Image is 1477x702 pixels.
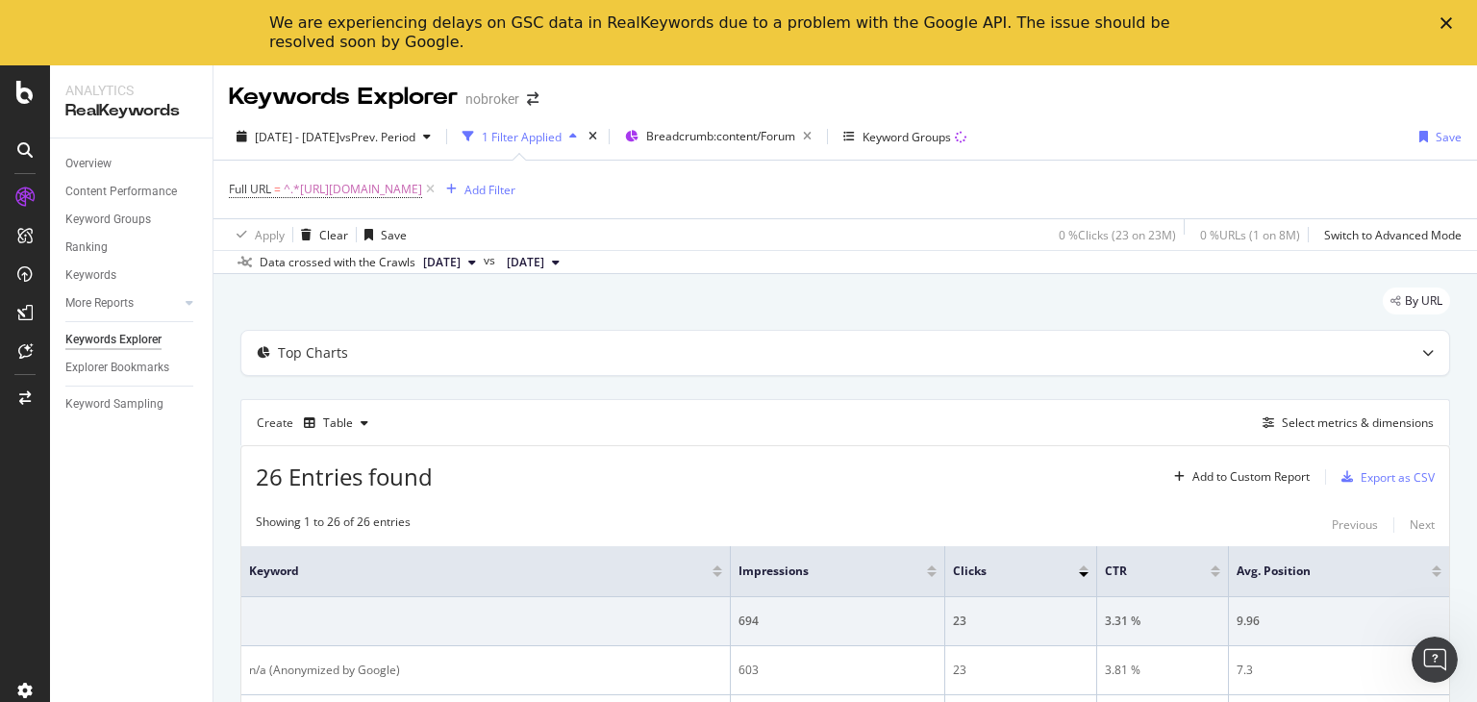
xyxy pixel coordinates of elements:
button: Next [1410,514,1435,537]
div: Keyword Sampling [65,394,163,414]
div: More Reports [65,293,134,313]
div: Data crossed with the Crawls [260,254,415,271]
div: Add to Custom Report [1192,471,1310,483]
span: Keyword [249,563,684,580]
button: Switch to Advanced Mode [1316,219,1462,250]
a: Ranking [65,238,199,258]
a: Keyword Groups [65,210,199,230]
a: Keywords [65,265,199,286]
div: Previous [1332,516,1378,533]
div: nobroker [465,89,519,109]
div: 23 [953,613,1089,630]
div: 0 % URLs ( 1 on 8M ) [1200,227,1300,243]
button: Clear [293,219,348,250]
div: Showing 1 to 26 of 26 entries [256,514,411,537]
div: Top Charts [278,343,348,363]
button: Save [1412,121,1462,152]
div: Content Performance [65,182,177,202]
button: Select metrics & dimensions [1255,412,1434,435]
div: Apply [255,227,285,243]
a: More Reports [65,293,180,313]
button: Add to Custom Report [1166,462,1310,492]
span: 2024 Jul. 1st [423,254,461,271]
div: Keywords [65,265,116,286]
div: Explorer Bookmarks [65,358,169,378]
span: By URL [1405,295,1442,307]
button: [DATE] - [DATE]vsPrev. Period [229,121,438,152]
button: Table [296,408,376,439]
button: Keyword Groups [836,121,974,152]
span: vs [484,252,499,269]
a: Overview [65,154,199,174]
div: arrow-right-arrow-left [527,92,538,106]
span: Avg. Position [1237,563,1403,580]
div: Keywords Explorer [229,81,458,113]
span: Full URL [229,181,271,197]
div: Clear [319,227,348,243]
span: 26 Entries found [256,461,433,492]
div: 23 [953,662,1089,679]
div: times [585,127,601,146]
div: legacy label [1383,288,1450,314]
div: Table [323,417,353,429]
button: Export as CSV [1334,462,1435,492]
div: 3.81 % [1105,662,1220,679]
a: Keywords Explorer [65,330,199,350]
span: ^.*[URL][DOMAIN_NAME] [284,176,422,203]
span: = [274,181,281,197]
button: Previous [1332,514,1378,537]
div: Save [1436,129,1462,145]
a: Keyword Sampling [65,394,199,414]
div: Create [257,408,376,439]
div: Keywords Explorer [65,330,162,350]
div: We are experiencing delays on GSC data in RealKeywords due to a problem with the Google API. The ... [269,13,1177,52]
div: Keyword Groups [863,129,951,145]
iframe: Intercom live chat [1412,637,1458,683]
button: Save [357,219,407,250]
button: [DATE] [499,251,567,274]
a: Explorer Bookmarks [65,358,199,378]
div: Analytics [65,81,197,100]
span: Clicks [953,563,1050,580]
button: Apply [229,219,285,250]
span: Impressions [738,563,898,580]
div: RealKeywords [65,100,197,122]
div: Save [381,227,407,243]
a: Content Performance [65,182,199,202]
button: [DATE] [415,251,484,274]
span: [DATE] - [DATE] [255,129,339,145]
div: Close [1440,17,1460,29]
div: Select metrics & dimensions [1282,414,1434,431]
div: Switch to Advanced Mode [1324,227,1462,243]
span: Breadcrumb: content/Forum [646,128,795,144]
button: Add Filter [438,178,515,201]
div: n/a (Anonymized by Google) [249,662,722,679]
div: 3.31 % [1105,613,1220,630]
button: 1 Filter Applied [455,121,585,152]
div: 694 [738,613,937,630]
div: 7.3 [1237,662,1441,679]
span: vs Prev. Period [339,129,415,145]
div: 603 [738,662,937,679]
div: 1 Filter Applied [482,129,562,145]
div: 9.96 [1237,613,1441,630]
div: Ranking [65,238,108,258]
div: Add Filter [464,182,515,198]
span: CTR [1105,563,1182,580]
div: Export as CSV [1361,469,1435,486]
div: Next [1410,516,1435,533]
span: 2023 Dec. 5th [507,254,544,271]
button: Breadcrumb:content/Forum [617,121,819,152]
div: Overview [65,154,112,174]
div: 0 % Clicks ( 23 on 23M ) [1059,227,1176,243]
div: Keyword Groups [65,210,151,230]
